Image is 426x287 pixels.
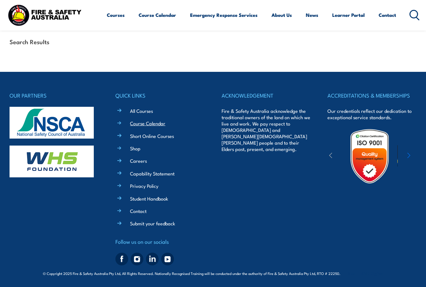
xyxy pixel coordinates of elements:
a: KND Digital [361,270,383,276]
a: Careers [130,157,147,164]
a: Student Handbook [130,195,168,202]
a: Contact [130,208,147,214]
span: Site: [348,271,383,276]
a: Contact [379,7,396,23]
span: © Copyright 2025 Fire & Safety Australia Pty Ltd, All Rights Reserved. Nationally Recognised Trai... [43,270,383,276]
a: Short Online Courses [130,133,174,139]
a: Learner Portal [332,7,365,23]
img: Untitled design (19) [342,128,397,184]
img: nsca-logo-footer [10,107,94,139]
a: Course Calendar [139,7,176,23]
h4: QUICK LINKS [115,91,204,100]
a: Course Calendar [130,120,165,126]
a: Capability Statement [130,170,175,177]
h4: ACKNOWLEDGEMENT [222,91,311,100]
h4: ACCREDITATIONS & MEMBERSHIPS [327,91,416,100]
p: Our credentials reflect our dedication to exceptional service standards. [327,108,416,120]
a: All Courses [130,107,153,114]
a: About Us [271,7,292,23]
a: News [306,7,318,23]
a: Shop [130,145,141,152]
h4: OUR PARTNERS [10,91,99,100]
h4: Follow us on our socials [115,237,204,246]
a: Privacy Policy [130,182,158,189]
img: whs-logo-footer [10,146,94,177]
p: Fire & Safety Australia acknowledge the traditional owners of the land on which we live and work.... [222,108,311,152]
a: Emergency Response Services [190,7,258,23]
strong: Search Results [10,37,49,46]
a: Courses [107,7,125,23]
a: Submit your feedback [130,220,175,227]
